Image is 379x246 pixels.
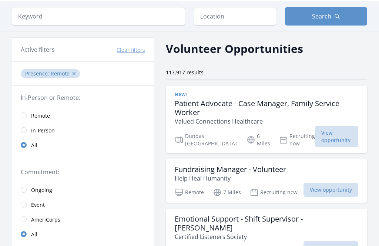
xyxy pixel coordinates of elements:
span: Ongoing [31,187,52,194]
span: AmeriCorps [31,216,60,224]
h2: Volunteer Opportunities [166,41,303,57]
legend: Commitment: [21,168,145,177]
input: Keyword [12,7,185,26]
p: Help Heal Humanity [175,174,286,183]
a: Event [12,198,154,212]
span: Remote [51,70,70,77]
span: View opportunity [303,183,358,197]
input: Location [194,7,276,26]
span: All [31,231,37,239]
span: Presence : [25,70,51,77]
p: Remote [175,188,204,197]
p: Certified Listeners Society [175,233,358,242]
legend: In-Person or Remote: [21,94,145,102]
p: 6 Miles [246,133,270,148]
span: Event [31,202,45,209]
span: Remote [31,112,50,120]
p: Recruiting now [279,133,315,148]
h3: Emotional Support - Shift Supervisor - [PERSON_NAME] [175,215,358,233]
a: Fundraising Manager - Volunteer Help Heal Humanity Remote 7 Miles Recruiting now View opportunity [166,159,367,203]
a: Remote [12,108,154,123]
span: View opportunity [315,126,358,148]
a: In-Person [12,123,154,138]
button: Clear filters [117,47,145,54]
p: Valued Connections Healthcare [175,117,358,126]
p: Recruiting now [250,188,298,197]
a: Ongoing [12,183,154,198]
span: Search [312,12,331,21]
h3: Active filters [21,46,55,54]
h3: Patient Advocate - Case Manager, Family Service Worker [175,100,358,117]
a: All [12,138,154,153]
p: 7 Miles [213,188,241,197]
span: New! [175,92,187,98]
button: ✕ [72,70,76,78]
a: AmeriCorps [12,212,154,227]
a: New! Patient Advocate - Case Manager, Family Service Worker Valued Connections Healthcare Dundas,... [166,86,367,154]
span: In-Person [31,127,55,135]
a: All [12,227,154,242]
span: 117,917 results [166,69,204,76]
p: Dundas, [GEOGRAPHIC_DATA] [175,133,238,148]
h3: Fundraising Manager - Volunteer [175,165,286,174]
button: Search [285,7,367,26]
span: All [31,142,37,149]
